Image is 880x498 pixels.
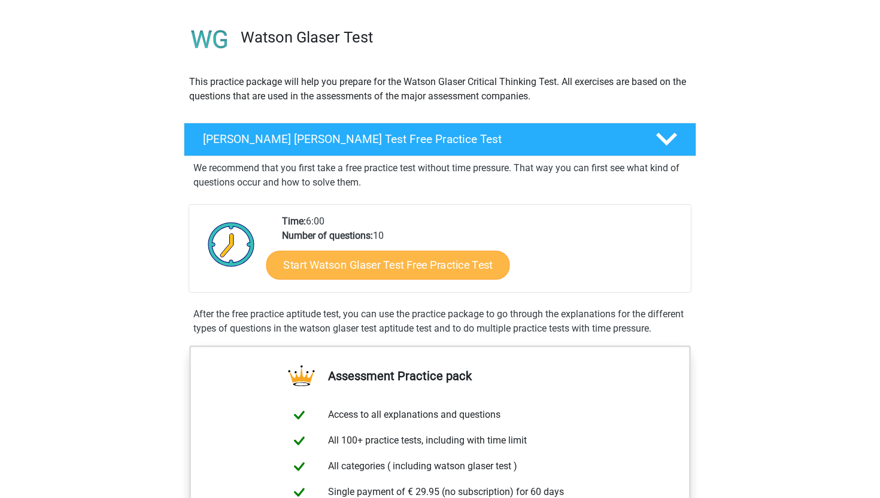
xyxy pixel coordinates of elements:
[282,230,373,241] b: Number of questions:
[273,214,690,292] div: 6:00 10
[241,28,687,47] h3: Watson Glaser Test
[282,215,306,227] b: Time:
[179,123,701,156] a: [PERSON_NAME] [PERSON_NAME] Test Free Practice Test
[189,75,691,104] p: This practice package will help you prepare for the Watson Glaser Critical Thinking Test. All exe...
[189,307,691,336] div: After the free practice aptitude test, you can use the practice package to go through the explana...
[184,14,235,65] img: watson glaser test
[193,161,687,190] p: We recommend that you first take a free practice test without time pressure. That way you can fir...
[266,251,510,280] a: Start Watson Glaser Test Free Practice Test
[201,214,262,274] img: Clock
[203,132,636,146] h4: [PERSON_NAME] [PERSON_NAME] Test Free Practice Test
